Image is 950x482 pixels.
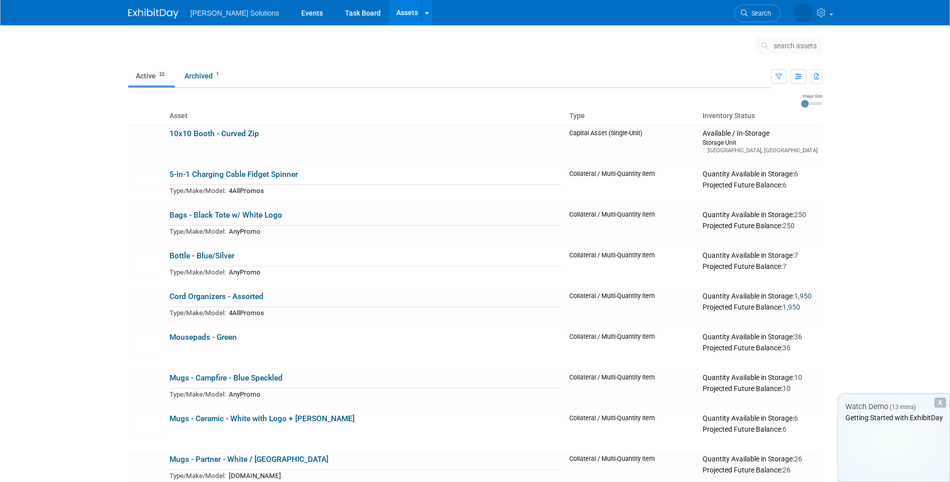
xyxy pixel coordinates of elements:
[565,108,699,125] th: Type
[169,333,237,342] a: Mousepads - Green
[191,9,280,17] span: [PERSON_NAME] Solutions
[703,251,818,260] div: Quantity Available in Storage:
[169,211,282,220] a: Bags - Black Tote w/ White Logo
[794,292,812,300] span: 1,950
[794,414,798,422] span: 6
[169,455,328,464] a: Mugs - Partner - White / [GEOGRAPHIC_DATA]
[703,414,818,423] div: Quantity Available in Storage:
[794,455,802,463] span: 26
[794,333,802,341] span: 36
[703,423,818,434] div: Projected Future Balance:
[169,266,226,278] td: Type/Make/Model:
[783,384,791,393] span: 10
[838,402,949,412] div: Watch Demo
[565,369,699,410] td: Collateral / Multi-Quantity Item
[565,247,699,288] td: Collateral / Multi-Quantity Item
[703,464,818,475] div: Projected Future Balance:
[213,71,222,78] span: 1
[783,303,800,311] span: 1,950
[794,4,813,23] img: Kelli Goody
[703,220,818,231] div: Projected Future Balance:
[801,93,822,99] div: Image Size
[756,38,822,54] button: search assets
[565,329,699,369] td: Collateral / Multi-Quantity Item
[226,389,561,400] td: AnyPromo
[748,10,771,17] span: Search
[783,425,787,433] span: 6
[128,9,179,19] img: ExhibitDay
[169,170,298,179] a: 5-in-1 Charging Cable Fidget Spinner
[169,129,259,138] a: 10x10 Booth - Curved Zip
[703,342,818,353] div: Projected Future Balance:
[169,226,226,237] td: Type/Make/Model:
[165,108,565,125] th: Asset
[703,455,818,464] div: Quantity Available in Storage:
[703,373,818,382] div: Quantity Available in Storage:
[565,410,699,451] td: Collateral / Multi-Quantity Item
[794,373,802,381] span: 10
[703,211,818,220] div: Quantity Available in Storage:
[703,138,818,147] div: Storage Unit
[890,404,916,411] span: (13 mins)
[794,251,798,259] span: 7
[565,166,699,207] td: Collateral / Multi-Quantity Item
[128,66,175,85] a: Active22
[934,398,946,408] div: Dismiss
[703,129,818,138] div: Available / In-Storage
[783,181,787,189] span: 6
[783,466,791,474] span: 26
[169,373,283,382] a: Mugs - Campfire - Blue Speckled
[794,170,798,178] span: 6
[703,333,818,342] div: Quantity Available in Storage:
[838,413,949,423] div: Getting Started with ExhibitDay
[169,292,264,301] a: Cord Organizers - Assorted
[177,66,229,85] a: Archived1
[783,344,791,352] span: 36
[783,262,787,270] span: 7
[783,222,795,230] span: 250
[703,179,818,190] div: Projected Future Balance:
[169,251,234,260] a: Bottle - Blue/Silver
[565,207,699,247] td: Collateral / Multi-Quantity Item
[565,125,699,166] td: Capital Asset (Single-Unit)
[226,470,561,481] td: [DOMAIN_NAME]
[703,292,818,301] div: Quantity Available in Storage:
[703,260,818,271] div: Projected Future Balance:
[169,389,226,400] td: Type/Make/Model:
[703,382,818,394] div: Projected Future Balance:
[703,301,818,312] div: Projected Future Balance:
[156,71,167,78] span: 22
[169,414,355,423] a: Mugs - Ceramic - White with Logo + [PERSON_NAME]
[734,5,781,22] a: Search
[226,307,561,319] td: 4AllPromos
[169,470,226,481] td: Type/Make/Model:
[703,147,818,154] div: [GEOGRAPHIC_DATA], [GEOGRAPHIC_DATA]
[169,307,226,319] td: Type/Make/Model:
[565,288,699,329] td: Collateral / Multi-Quantity Item
[773,42,817,50] span: search assets
[169,185,226,197] td: Type/Make/Model:
[226,226,561,237] td: AnyPromo
[794,211,806,219] span: 250
[703,170,818,179] div: Quantity Available in Storage:
[226,266,561,278] td: AnyPromo
[226,185,561,197] td: 4AllPromos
